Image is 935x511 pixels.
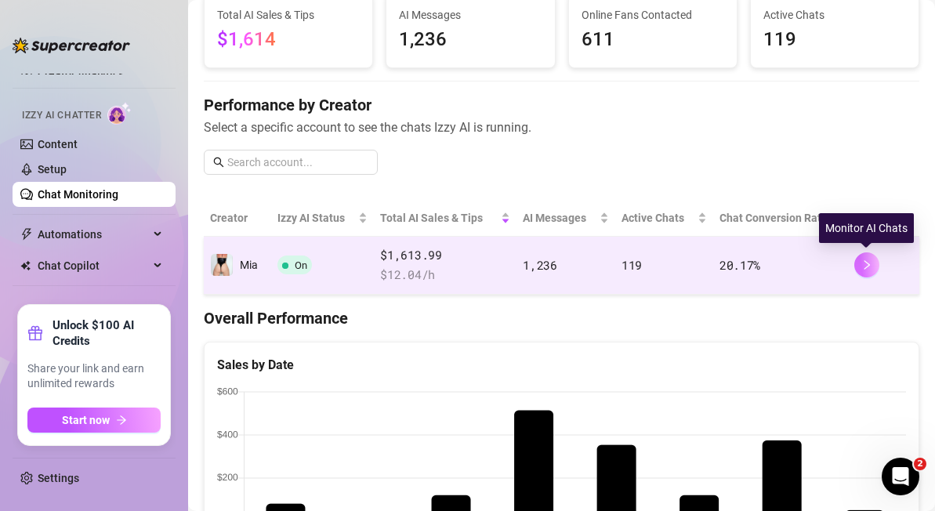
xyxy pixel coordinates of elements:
[62,414,110,426] span: Start now
[582,6,724,24] span: Online Fans Contacted
[882,458,919,495] iframe: Intercom live chat
[204,307,919,329] h4: Overall Performance
[399,25,542,55] span: 1,236
[277,209,356,227] span: Izzy AI Status
[204,118,919,137] span: Select a specific account to see the chats Izzy AI is running.
[20,228,33,241] span: thunderbolt
[38,222,149,247] span: Automations
[38,472,79,484] a: Settings
[217,355,906,375] div: Sales by Date
[38,74,114,87] a: Team Analytics
[516,200,615,237] th: AI Messages
[523,209,596,227] span: AI Messages
[217,28,276,50] span: $1,614
[107,102,132,125] img: AI Chatter
[213,157,224,168] span: search
[211,254,233,276] img: Mia
[22,108,101,123] span: Izzy AI Chatter
[27,408,161,433] button: Start nowarrow-right
[271,200,375,237] th: Izzy AI Status
[53,317,161,349] strong: Unlock $100 AI Credits
[582,25,724,55] span: 611
[204,94,919,116] h4: Performance by Creator
[38,163,67,176] a: Setup
[204,200,271,237] th: Creator
[622,257,642,273] span: 119
[380,246,510,265] span: $1,613.99
[38,138,78,150] a: Content
[763,6,906,24] span: Active Chats
[763,25,906,55] span: 119
[374,200,516,237] th: Total AI Sales & Tips
[861,259,872,270] span: right
[819,213,914,243] div: Monitor AI Chats
[854,252,879,277] button: right
[20,260,31,271] img: Chat Copilot
[523,257,557,273] span: 1,236
[27,361,161,392] span: Share your link and earn unlimited rewards
[38,287,143,299] a: Discover Viral Videos
[38,61,163,86] a: Creator Analytics
[615,200,713,237] th: Active Chats
[719,257,760,273] span: 20.17 %
[27,325,43,341] span: gift
[217,6,360,24] span: Total AI Sales & Tips
[380,266,510,284] span: $ 12.04 /h
[227,154,368,171] input: Search account...
[622,209,694,227] span: Active Chats
[38,253,149,278] span: Chat Copilot
[713,200,848,237] th: Chat Conversion Rate
[399,6,542,24] span: AI Messages
[380,209,498,227] span: Total AI Sales & Tips
[295,259,307,271] span: On
[116,415,127,426] span: arrow-right
[38,61,67,74] a: Home
[13,38,130,53] img: logo-BBDzfeDw.svg
[38,188,118,201] a: Chat Monitoring
[240,259,258,271] span: Mia
[914,458,926,470] span: 2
